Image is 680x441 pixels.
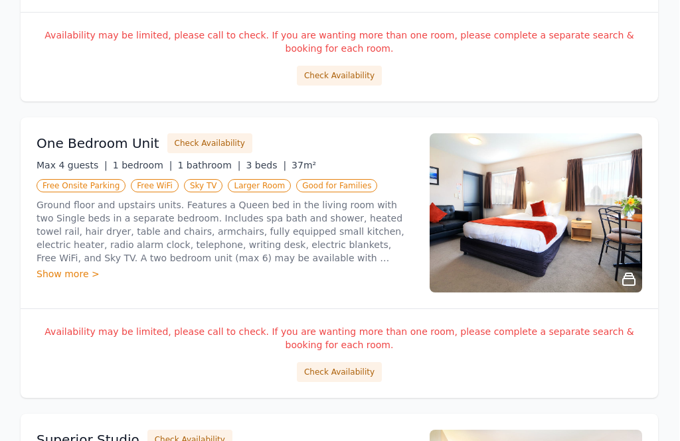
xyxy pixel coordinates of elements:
[246,160,287,171] span: 3 beds |
[297,66,382,86] button: Check Availability
[37,135,160,153] h3: One Bedroom Unit
[37,268,414,281] div: Show more >
[114,160,173,171] span: 1 bedroom |
[37,199,414,265] p: Ground floor and upstairs units. Features a Queen bed in the living room with two Single beds in ...
[297,180,378,193] span: Good for Families
[228,180,292,193] span: Larger Room
[131,180,179,193] span: Free WiFi
[37,180,126,193] span: Free Onsite Parking
[168,134,253,154] button: Check Availability
[185,180,224,193] span: Sky TV
[178,160,241,171] span: 1 bathroom |
[37,326,643,352] p: Availability may be limited, please call to check. If you are wanting more than one room, please ...
[297,363,382,383] button: Check Availability
[37,29,643,56] p: Availability may be limited, please call to check. If you are wanting more than one room, please ...
[37,160,108,171] span: Max 4 guests |
[292,160,317,171] span: 37m²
